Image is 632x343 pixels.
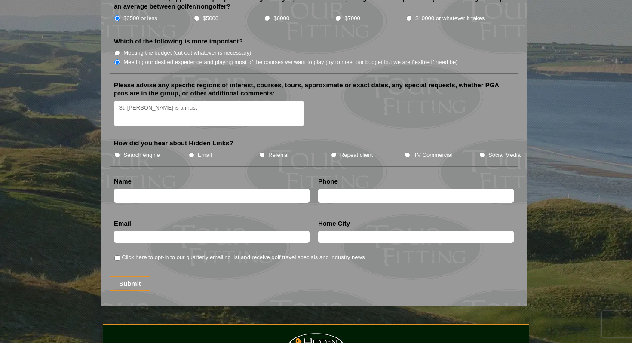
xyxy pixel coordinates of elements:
[110,276,150,291] input: Submit
[114,139,233,147] label: How did you hear about Hidden Links?
[122,253,365,262] label: Click here to opt-in to our quarterly emailing list and receive golf travel specials and industry...
[123,151,160,159] label: Search engine
[203,14,218,23] label: $5000
[318,219,350,228] label: Home City
[114,219,131,228] label: Email
[123,14,157,23] label: $3500 or less
[114,81,514,98] label: Please advise any specific regions of interest, courses, tours, approximate or exact dates, any s...
[488,151,521,159] label: Social Media
[114,37,243,46] label: Which of the following is more important?
[414,151,452,159] label: TV Commercial
[318,177,338,186] label: Phone
[123,49,251,57] label: Meeting the budget (cut out whatever is necessary)
[268,151,288,159] label: Referral
[123,58,458,67] label: Meeting our desired experience and playing most of the courses we want to play (try to meet our b...
[274,14,289,23] label: $6000
[114,177,132,186] label: Name
[340,151,373,159] label: Repeat client
[344,14,360,23] label: $7000
[415,14,485,23] label: $10000 or whatever it takes
[198,151,212,159] label: Email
